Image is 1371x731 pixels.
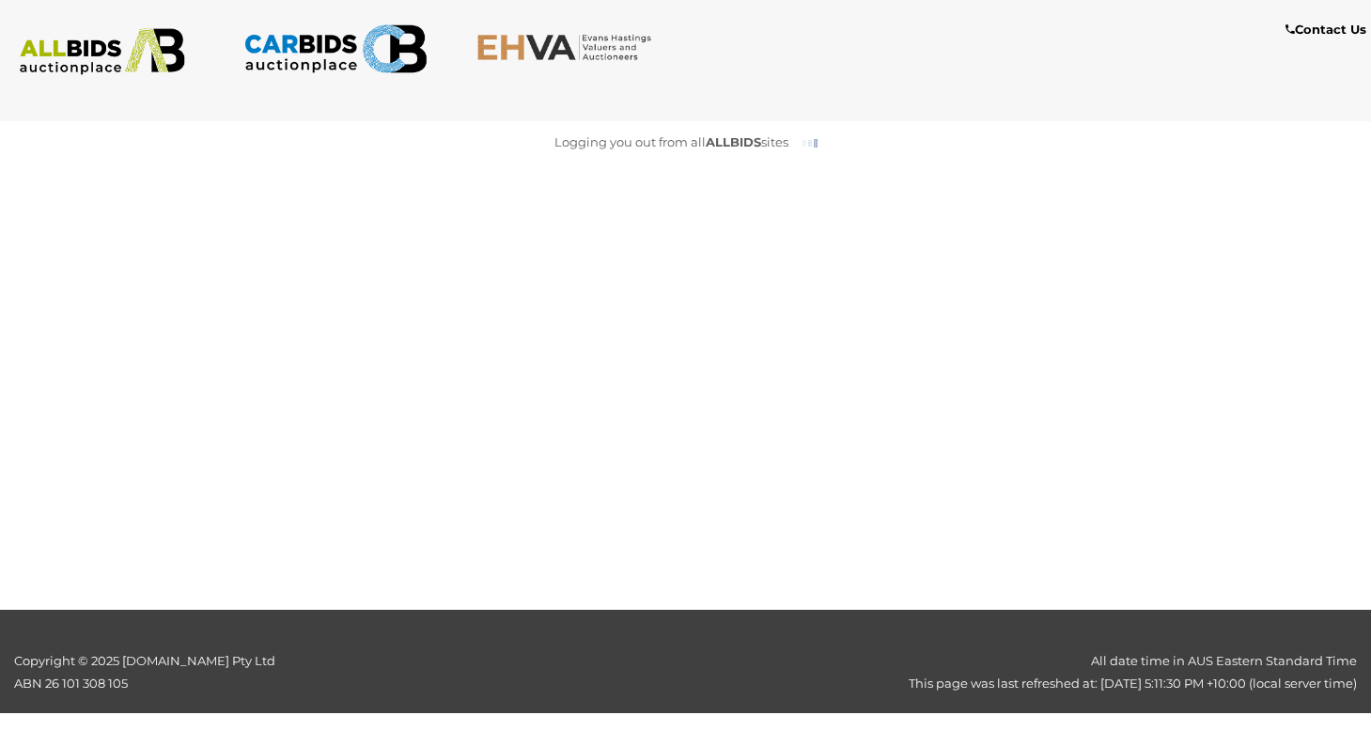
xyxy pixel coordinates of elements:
img: CARBIDS.com.au [243,19,428,79]
a: Contact Us [1285,19,1371,40]
img: EHVA.com.au [476,33,661,61]
img: small-loading.gif [802,138,818,148]
b: ALLBIDS [706,134,761,149]
img: ALLBIDS.com.au [10,28,195,75]
b: Contact Us [1285,22,1366,37]
div: All date time in AUS Eastern Standard Time This page was last refreshed at: [DATE] 5:11:30 PM +10... [343,650,1371,694]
